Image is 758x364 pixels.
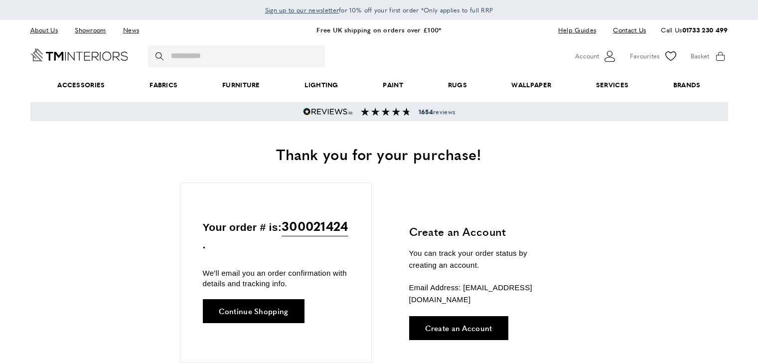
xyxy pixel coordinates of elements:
button: Search [155,45,165,67]
p: Email Address: [EMAIL_ADDRESS][DOMAIN_NAME] [409,282,556,306]
span: Create an Account [425,324,492,332]
a: 01733 230 499 [682,25,728,34]
p: We'll email you an order confirmation with details and tracking info. [203,268,349,289]
a: Rugs [426,70,489,100]
span: for 10% off your first order *Only applies to full RRP [265,5,493,14]
a: News [116,23,147,37]
a: Furniture [200,70,282,100]
a: Paint [361,70,426,100]
img: Reviews section [361,108,411,116]
h3: Create an Account [409,224,556,239]
span: Account [575,51,599,61]
img: Reviews.io 5 stars [303,108,353,116]
a: Brands [651,70,723,100]
strong: 1654 [419,107,433,116]
span: 300021424 [282,216,348,236]
span: Sign up to our newsletter [265,5,339,14]
span: Favourites [630,51,660,61]
p: Your order # is: . [203,216,349,253]
a: Create an Account [409,316,508,340]
a: Wallpaper [489,70,574,100]
a: Favourites [630,49,678,64]
a: Lighting [283,70,361,100]
p: Call Us [661,25,728,35]
a: Sign up to our newsletter [265,5,339,15]
span: Thank you for your purchase! [276,143,481,165]
a: About Us [30,23,65,37]
p: You can track your order status by creating an account. [409,247,556,271]
a: Contact Us [606,23,646,37]
span: reviews [419,108,455,116]
span: Accessories [35,70,127,100]
a: Help Guides [551,23,604,37]
a: Continue Shopping [203,299,304,323]
span: Continue Shopping [219,307,289,315]
a: Fabrics [127,70,200,100]
a: Showroom [67,23,113,37]
a: Go to Home page [30,48,128,61]
a: Services [574,70,651,100]
a: Free UK shipping on orders over £100* [316,25,441,34]
button: Customer Account [575,49,617,64]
